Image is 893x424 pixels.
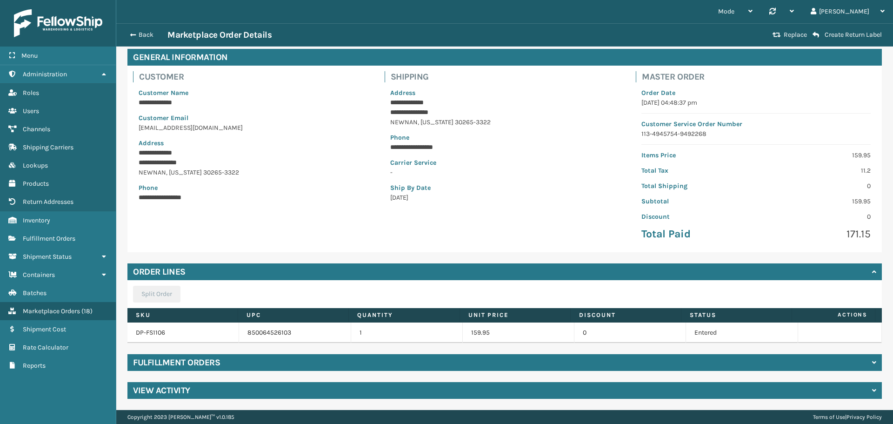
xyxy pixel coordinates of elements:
[846,414,882,420] a: Privacy Policy
[139,123,368,133] p: [EMAIL_ADDRESS][DOMAIN_NAME]
[810,31,885,39] button: Create Return Label
[23,343,68,351] span: Rate Calculator
[773,32,781,38] i: Replace
[813,31,819,39] i: Create Return Label
[795,307,873,323] span: Actions
[127,410,234,424] p: Copyright 2023 [PERSON_NAME]™ v 1.0.185
[139,139,164,147] span: Address
[690,311,783,319] label: Status
[23,180,49,188] span: Products
[23,362,46,370] span: Reports
[23,271,55,279] span: Containers
[468,311,562,319] label: Unit Price
[641,166,750,175] p: Total Tax
[133,286,180,303] button: Split Order
[579,311,673,319] label: Discount
[139,183,368,193] p: Phone
[641,119,871,129] p: Customer Service Order Number
[14,9,102,37] img: logo
[23,253,72,261] span: Shipment Status
[686,323,798,343] td: Entered
[139,71,373,82] h4: Customer
[21,52,38,60] span: Menu
[641,227,750,241] p: Total Paid
[641,212,750,222] p: Discount
[133,266,186,277] h4: Order Lines
[813,414,845,420] a: Terms of Use
[127,49,882,66] h4: General Information
[139,88,368,98] p: Customer Name
[390,193,620,202] p: [DATE]
[762,181,871,191] p: 0
[239,323,351,343] td: 850064526103
[390,168,620,177] p: -
[23,235,75,242] span: Fulfillment Orders
[641,181,750,191] p: Total Shipping
[641,129,871,139] p: 113-4945754-9492268
[167,29,272,40] h3: Marketplace Order Details
[23,307,80,315] span: Marketplace Orders
[23,143,73,151] span: Shipping Carriers
[351,323,463,343] td: 1
[390,158,620,168] p: Carrier Service
[390,89,415,97] span: Address
[390,133,620,142] p: Phone
[718,7,734,15] span: Mode
[762,227,871,241] p: 171.15
[23,107,39,115] span: Users
[23,89,39,97] span: Roles
[136,311,229,319] label: SKU
[133,385,190,396] h4: View Activity
[247,311,340,319] label: UPC
[23,162,48,169] span: Lookups
[23,325,66,333] span: Shipment Cost
[762,150,871,160] p: 159.95
[139,113,368,123] p: Customer Email
[136,329,165,337] a: DP-FS1106
[391,71,625,82] h4: Shipping
[762,196,871,206] p: 159.95
[641,88,871,98] p: Order Date
[641,196,750,206] p: Subtotal
[770,31,810,39] button: Replace
[762,166,871,175] p: 11.2
[133,357,220,368] h4: Fulfillment Orders
[762,212,871,222] p: 0
[390,183,620,193] p: Ship By Date
[125,31,167,39] button: Back
[641,150,750,160] p: Items Price
[357,311,451,319] label: Quantity
[81,307,93,315] span: ( 18 )
[23,289,47,297] span: Batches
[641,98,871,108] p: [DATE] 04:48:37 pm
[642,71,876,82] h4: Master Order
[390,117,620,127] p: NEWNAN , [US_STATE] 30265-3322
[463,323,574,343] td: 159.95
[23,125,50,133] span: Channels
[23,198,73,206] span: Return Addresses
[139,168,368,177] p: NEWNAN , [US_STATE] 30265-3322
[23,70,67,78] span: Administration
[23,216,50,224] span: Inventory
[574,323,686,343] td: 0
[813,410,882,424] div: |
